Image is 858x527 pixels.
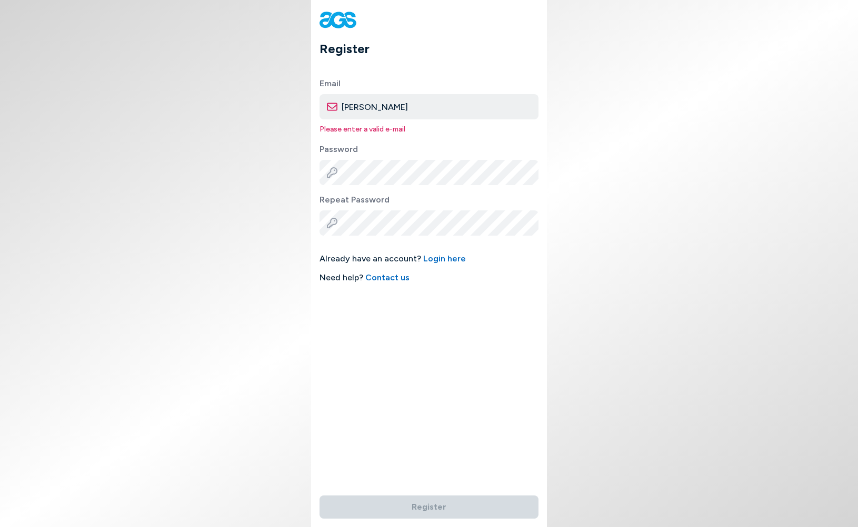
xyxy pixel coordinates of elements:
[320,94,538,119] input: Type here
[320,124,538,135] span: Please enter a valid e-mail
[320,143,538,156] label: Password
[320,271,538,284] span: Need help?
[320,252,538,265] span: Already have an account?
[320,194,538,206] label: Repeat Password
[365,272,410,282] a: Contact us
[423,254,466,263] a: Login here
[320,77,538,90] label: Email
[320,495,538,519] button: Register
[320,39,547,58] h1: Register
